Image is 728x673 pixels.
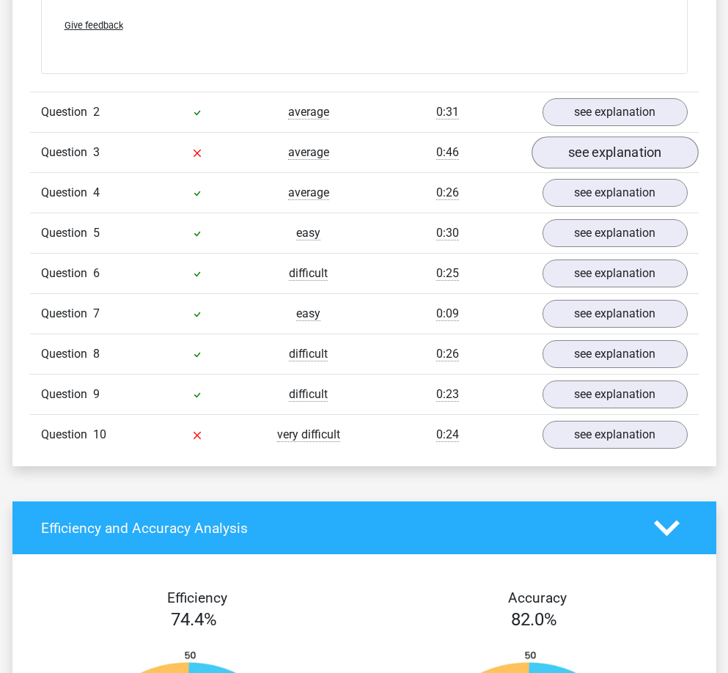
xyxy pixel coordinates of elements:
span: Question [41,386,93,403]
span: Question [41,426,93,444]
h4: Efficiency [41,589,353,606]
span: 7 [93,306,100,320]
span: 6 [93,266,100,280]
span: Question [41,305,93,323]
span: 74.4% [171,609,217,630]
span: easy [296,306,320,321]
a: see explanation [543,98,688,126]
a: see explanation [543,219,688,247]
span: 3 [93,145,100,159]
span: 4 [93,185,100,199]
span: difficult [289,266,328,281]
span: 0:24 [436,427,459,442]
span: average [288,105,329,119]
h4: Accuracy [381,589,694,606]
span: Question [41,184,93,202]
span: 0:23 [436,387,459,402]
span: 0:46 [436,145,459,160]
a: see explanation [543,380,688,408]
span: difficult [289,347,328,361]
a: see explanation [543,179,688,207]
span: 0:09 [436,306,459,321]
span: Question [41,224,93,242]
span: 0:30 [436,226,459,240]
span: Question [41,144,93,161]
span: easy [296,226,320,240]
a: see explanation [543,421,688,449]
span: 5 [93,226,100,240]
a: see explanation [543,300,688,328]
span: Give feedback [65,20,123,31]
span: average [288,185,329,200]
a: see explanation [532,136,699,169]
span: 0:26 [436,347,459,361]
span: Question [41,265,93,282]
span: very difficult [277,427,340,442]
span: 9 [93,387,100,401]
span: 10 [93,427,106,441]
span: Question [41,345,93,363]
span: 82.0% [511,609,557,630]
a: see explanation [543,260,688,287]
span: difficult [289,387,328,402]
span: 0:31 [436,105,459,119]
h4: Efficiency and Accuracy Analysis [41,520,632,537]
span: 0:26 [436,185,459,200]
span: 0:25 [436,266,459,281]
span: average [288,145,329,160]
span: Question [41,103,93,121]
a: see explanation [543,340,688,368]
span: 2 [93,105,100,119]
span: 8 [93,347,100,361]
